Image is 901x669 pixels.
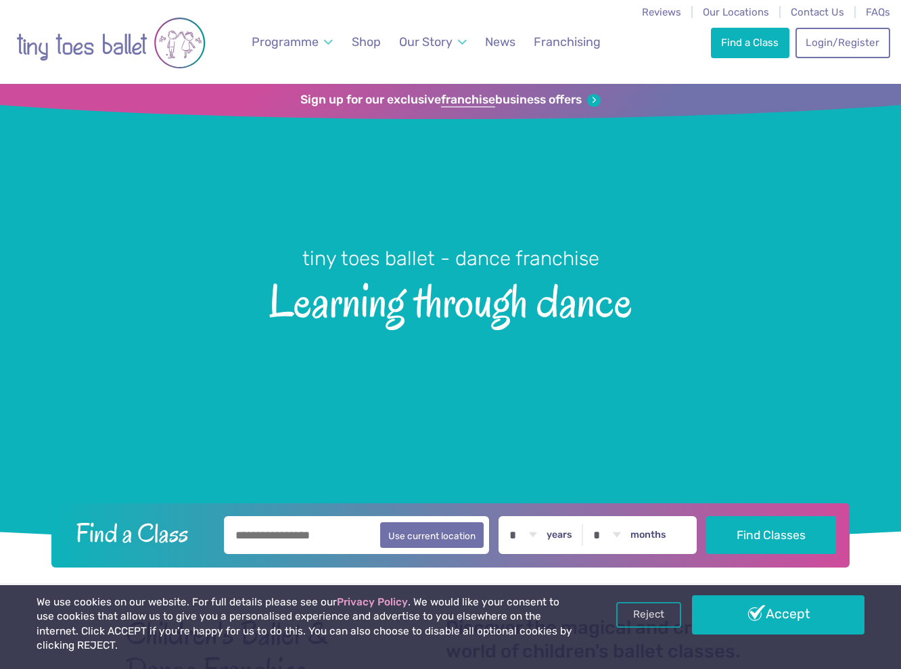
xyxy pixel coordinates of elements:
h2: Find a Class [65,516,215,550]
a: Contact Us [791,6,844,18]
a: Shop [346,27,387,57]
label: months [630,529,666,541]
a: Login/Register [795,28,890,57]
span: Our Story [399,34,453,49]
a: Reject [616,602,681,628]
span: Programme [252,34,319,49]
button: Use current location [380,522,484,548]
strong: franchise [441,93,495,108]
span: Franchising [534,34,601,49]
a: Reviews [642,6,681,18]
a: News [479,27,522,57]
label: years [547,529,572,541]
a: Our Story [393,27,473,57]
a: Sign up for our exclusivefranchisebusiness offers [300,93,600,108]
a: Find a Class [711,28,789,57]
a: Privacy Policy [337,596,408,608]
a: FAQs [866,6,890,18]
img: tiny toes ballet [16,9,206,77]
a: Our Locations [703,6,769,18]
span: Learning through dance [24,272,877,327]
button: Find Classes [706,516,837,554]
a: Accept [692,595,864,635]
span: Shop [352,34,381,49]
p: We use cookies on our website. For full details please see our . We would like your consent to us... [37,595,575,653]
small: tiny toes ballet - dance franchise [302,247,599,270]
a: Franchising [528,27,607,57]
span: News [485,34,515,49]
a: Programme [246,27,339,57]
